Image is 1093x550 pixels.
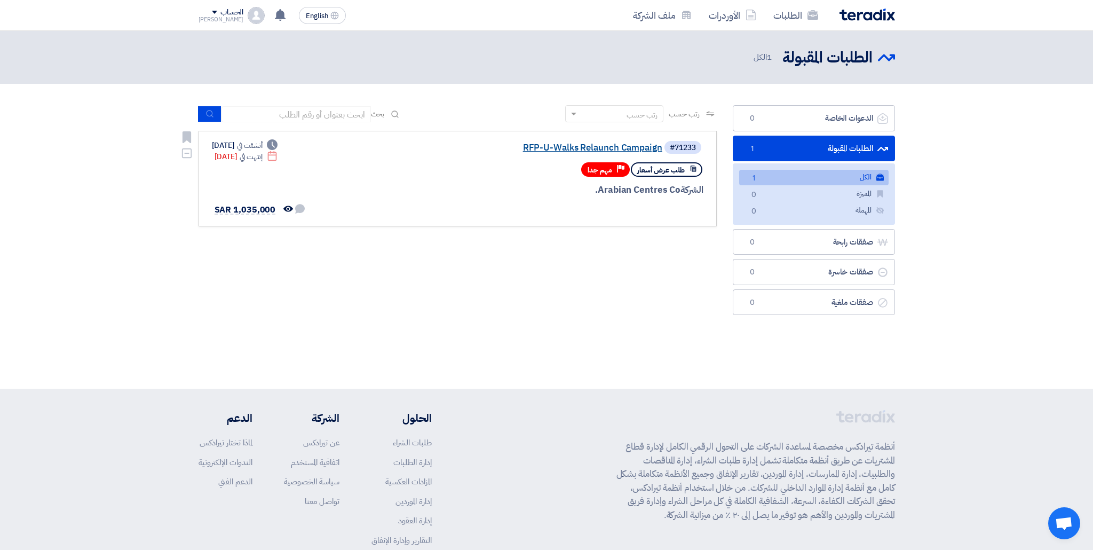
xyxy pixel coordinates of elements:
[240,151,263,162] span: إنتهت في
[782,48,873,68] h2: الطلبات المقبولة
[748,190,761,201] span: 0
[733,229,895,255] a: صفقات رابحة0
[748,206,761,217] span: 0
[449,143,662,153] a: RFP-U-Walks Relaunch Campaign
[739,203,889,218] a: المهملة
[299,7,346,24] button: English
[306,12,328,20] span: English
[221,106,371,122] input: ابحث بعنوان أو رقم الطلب
[385,476,432,488] a: المزادات العكسية
[305,496,339,507] a: تواصل معنا
[212,140,278,151] div: [DATE]
[200,437,252,449] a: لماذا تختار تيرادكس
[215,151,278,162] div: [DATE]
[669,108,699,120] span: رتب حسب
[393,457,432,468] a: إدارة الطلبات
[746,237,759,248] span: 0
[199,457,252,468] a: الندوات الإلكترونية
[284,410,339,426] li: الشركة
[1048,507,1080,539] div: Open chat
[739,170,889,185] a: الكل
[447,183,703,197] div: Arabian Centres Co.
[588,165,612,175] span: مهم جدا
[303,437,339,449] a: عن تيرادكس
[839,9,895,21] img: Teradix logo
[284,476,339,488] a: سياسة الخصوصية
[371,108,385,120] span: بحث
[616,440,895,522] p: أنظمة تيرادكس مخصصة لمساعدة الشركات على التحول الرقمي الكامل لإدارة قطاع المشتريات عن طريق أنظمة ...
[393,437,432,449] a: طلبات الشراء
[215,203,276,216] span: SAR 1,035,000
[199,410,252,426] li: الدعم
[746,113,759,124] span: 0
[754,51,774,64] span: الكل
[637,165,685,175] span: طلب عرض أسعار
[395,496,432,507] a: إدارة الموردين
[220,8,243,17] div: الحساب
[248,7,265,24] img: profile_test.png
[700,3,765,28] a: الأوردرات
[624,3,700,28] a: ملف الشركة
[371,535,432,546] a: التقارير وإدارة الإنفاق
[680,183,703,197] span: الشركة
[733,259,895,285] a: صفقات خاسرة0
[199,17,244,22] div: [PERSON_NAME]
[748,173,761,184] span: 1
[746,144,759,154] span: 1
[670,144,696,152] div: #71233
[739,186,889,202] a: المميزة
[733,105,895,131] a: الدعوات الخاصة0
[237,140,263,151] span: أنشئت في
[291,457,339,468] a: اتفاقية المستخدم
[765,3,827,28] a: الطلبات
[746,267,759,278] span: 0
[733,136,895,162] a: الطلبات المقبولة1
[627,109,658,121] div: رتب حسب
[371,410,432,426] li: الحلول
[767,51,772,63] span: 1
[733,289,895,316] a: صفقات ملغية0
[398,515,432,527] a: إدارة العقود
[746,297,759,308] span: 0
[218,476,252,488] a: الدعم الفني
